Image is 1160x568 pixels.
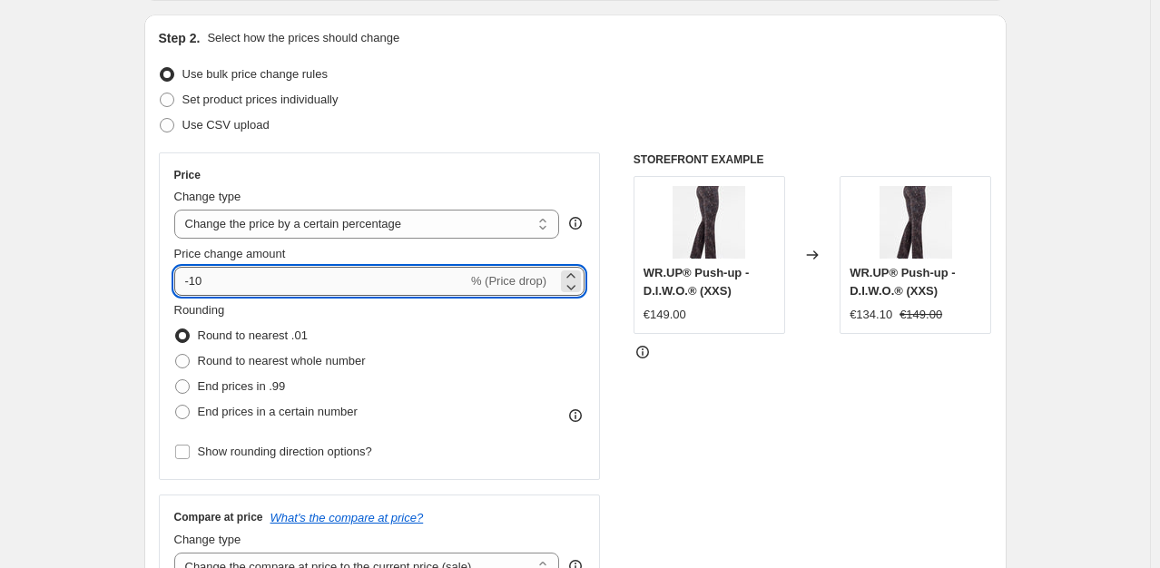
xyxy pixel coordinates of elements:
span: % (Price drop) [471,274,546,288]
h3: Compare at price [174,510,263,524]
span: Show rounding direction options? [198,445,372,458]
input: -15 [174,267,467,296]
h3: Price [174,168,201,182]
img: 621_80x.jpg [673,186,745,259]
div: €134.10 [850,306,892,324]
div: €149.00 [644,306,686,324]
span: WR.UP® Push-up - D.I.W.O.® (XXS) [644,266,749,298]
strike: €149.00 [899,306,942,324]
span: Round to nearest .01 [198,328,308,342]
span: Price change amount [174,247,286,260]
div: help [566,214,585,232]
span: End prices in a certain number [198,405,358,418]
span: Use bulk price change rules [182,67,328,81]
span: End prices in .99 [198,379,286,393]
span: Change type [174,190,241,203]
p: Select how the prices should change [207,29,399,47]
span: Round to nearest whole number [198,354,366,367]
img: 621_80x.jpg [880,186,952,259]
span: Use CSV upload [182,118,270,132]
span: WR.UP® Push-up - D.I.W.O.® (XXS) [850,266,955,298]
span: Rounding [174,303,225,317]
h6: STOREFRONT EXAMPLE [634,152,992,167]
span: Change type [174,533,241,546]
span: Set product prices individually [182,93,339,106]
button: What's the compare at price? [270,511,424,524]
h2: Step 2. [159,29,201,47]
